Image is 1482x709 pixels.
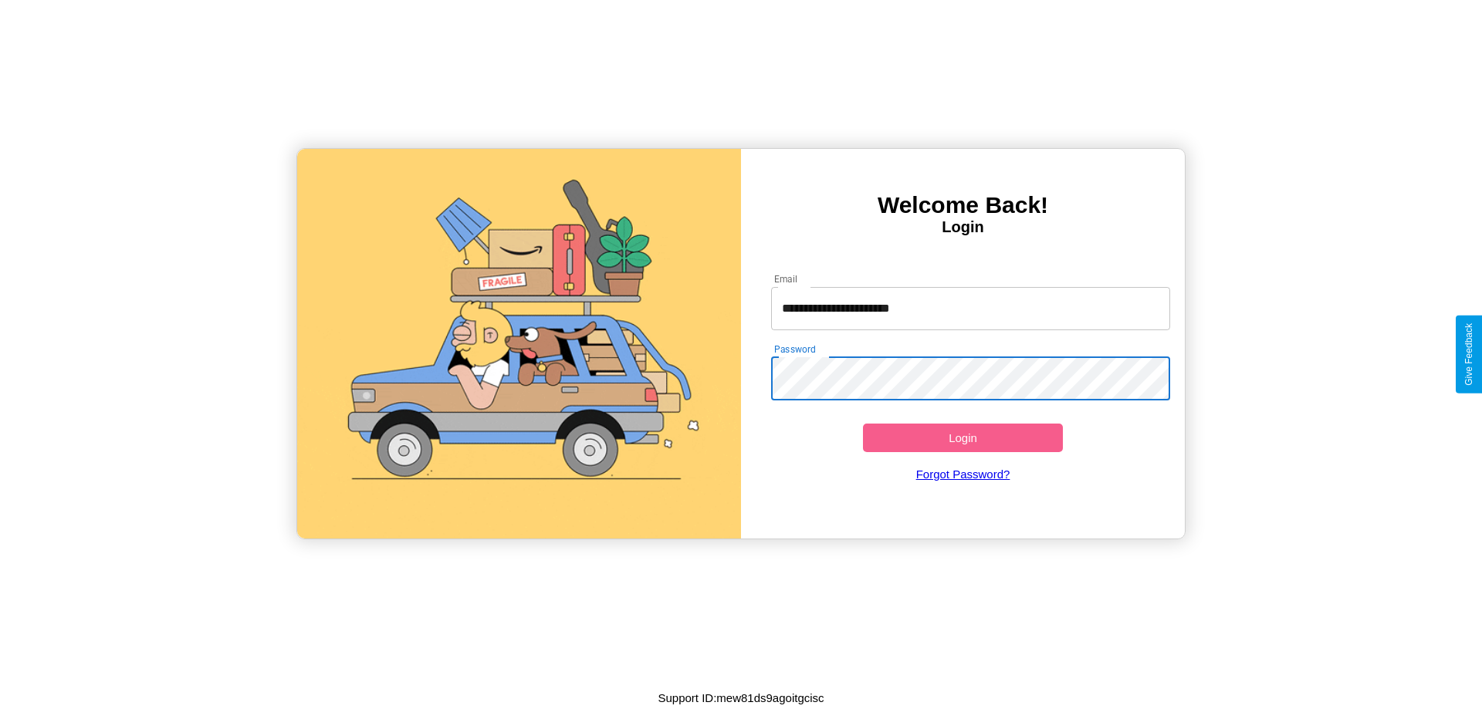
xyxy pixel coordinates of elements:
[658,687,824,708] p: Support ID: mew81ds9agoitgcisc
[774,343,815,356] label: Password
[297,149,741,539] img: gif
[741,192,1185,218] h3: Welcome Back!
[863,424,1063,452] button: Login
[763,452,1163,496] a: Forgot Password?
[741,218,1185,236] h4: Login
[774,272,798,285] label: Email
[1463,323,1474,386] div: Give Feedback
